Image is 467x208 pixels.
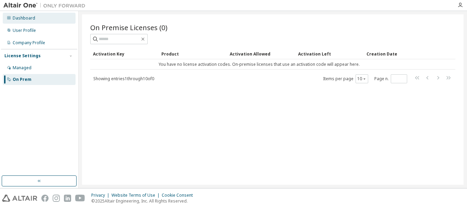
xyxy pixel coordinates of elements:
div: Website Terms of Use [111,193,162,198]
div: Product [161,48,224,59]
div: Dashboard [13,15,35,21]
div: Activation Left [298,48,361,59]
img: youtube.svg [75,195,85,202]
button: 10 [357,76,366,82]
div: Cookie Consent [162,193,197,198]
img: facebook.svg [41,195,49,202]
div: Managed [13,65,31,71]
div: Creation Date [366,48,425,59]
span: On Premise Licenses (0) [90,23,168,32]
p: © 2025 Altair Engineering, Inc. All Rights Reserved. [91,198,197,204]
div: License Settings [4,53,41,59]
div: Company Profile [13,40,45,46]
img: instagram.svg [53,195,60,202]
span: Items per page [323,74,368,83]
div: On Prem [13,77,31,82]
div: Activation Allowed [230,48,293,59]
img: linkedin.svg [64,195,71,202]
div: User Profile [13,28,36,33]
div: Activation Key [93,48,156,59]
span: Page n. [374,74,407,83]
td: You have no license activation codes. On-premise licenses that use an activation code will appear... [90,59,428,70]
img: altair_logo.svg [2,195,37,202]
span: Showing entries 1 through 10 of 0 [93,76,154,82]
img: Altair One [3,2,89,9]
div: Privacy [91,193,111,198]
